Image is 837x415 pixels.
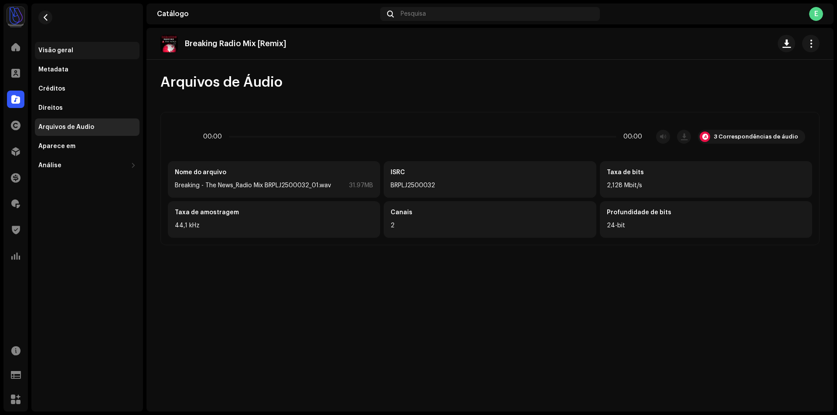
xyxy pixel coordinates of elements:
div: Catálogo [157,10,377,17]
div: 24-bit [607,220,805,231]
div: Nome do arquivo [175,168,373,177]
div: Taxa de amostragem [175,208,373,217]
div: BRPLJ2500032 [391,180,589,191]
div: Canais [391,208,589,217]
img: e5bc8556-b407-468f-b79f-f97bf8540664 [7,7,24,24]
div: Créditos [38,85,65,92]
div: 00:00 [203,133,225,140]
div: Taxa de bits [607,168,805,177]
div: Visão geral [38,47,73,54]
div: Aparece em [38,143,75,150]
re-m-nav-item: Direitos [35,99,139,117]
div: 00:00 [620,133,642,140]
div: 44,1 kHz [175,220,373,231]
re-m-nav-item: Visão geral [35,42,139,59]
div: Análise [38,162,61,169]
re-m-nav-item: Metadata [35,61,139,78]
re-m-nav-item: Créditos [35,80,139,98]
div: 2 [391,220,589,231]
re-m-nav-item: Aparece em [35,138,139,155]
div: 3 Correspondências de áudio [714,133,798,140]
div: 2,128 Mbit/s [607,180,805,191]
div: Direitos [38,105,63,111]
div: ISRC [391,168,589,177]
div: E [809,7,823,21]
div: Arquivos de Áudio [38,124,94,131]
div: 31.97MB [349,180,373,191]
span: Arquivos de Áudio [160,74,282,91]
div: Metadata [38,66,68,73]
img: cb2d7663-3cdd-4a68-9170-bcc8db60b2f9 [160,35,178,52]
re-m-nav-dropdown: Análise [35,157,139,174]
p: Breaking Radio Mix [Remix] [185,39,286,48]
re-m-nav-item: Arquivos de Áudio [35,118,139,136]
div: Profundidade de bits [607,208,805,217]
span: Pesquisa [401,10,426,17]
div: Breaking - The News_Radio Mix BRPLJ2500032_01.wav [175,180,331,191]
